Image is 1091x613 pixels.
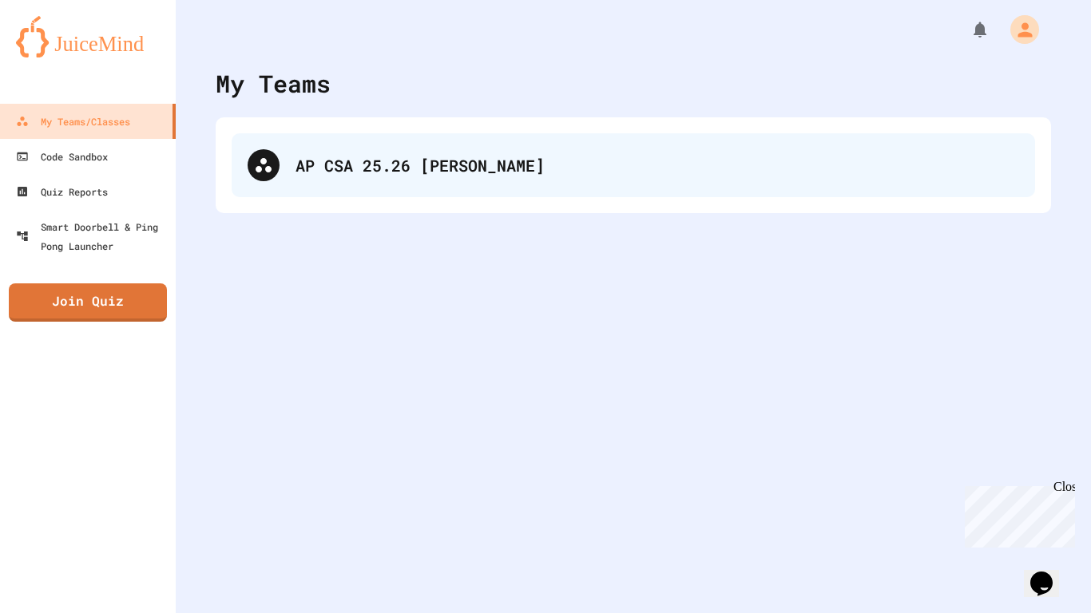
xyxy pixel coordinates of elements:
div: Chat with us now!Close [6,6,110,101]
div: AP CSA 25.26 [PERSON_NAME] [296,153,1019,177]
div: Quiz Reports [16,182,108,201]
a: Join Quiz [9,283,167,322]
div: My Teams [216,65,331,101]
iframe: chat widget [958,480,1075,548]
div: My Teams/Classes [16,112,130,131]
div: My Account [994,11,1043,48]
div: My Notifications [941,16,994,43]
div: AP CSA 25.26 [PERSON_NAME] [232,133,1035,197]
img: logo-orange.svg [16,16,160,57]
div: Code Sandbox [16,147,108,166]
iframe: chat widget [1024,549,1075,597]
div: Smart Doorbell & Ping Pong Launcher [16,217,169,255]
